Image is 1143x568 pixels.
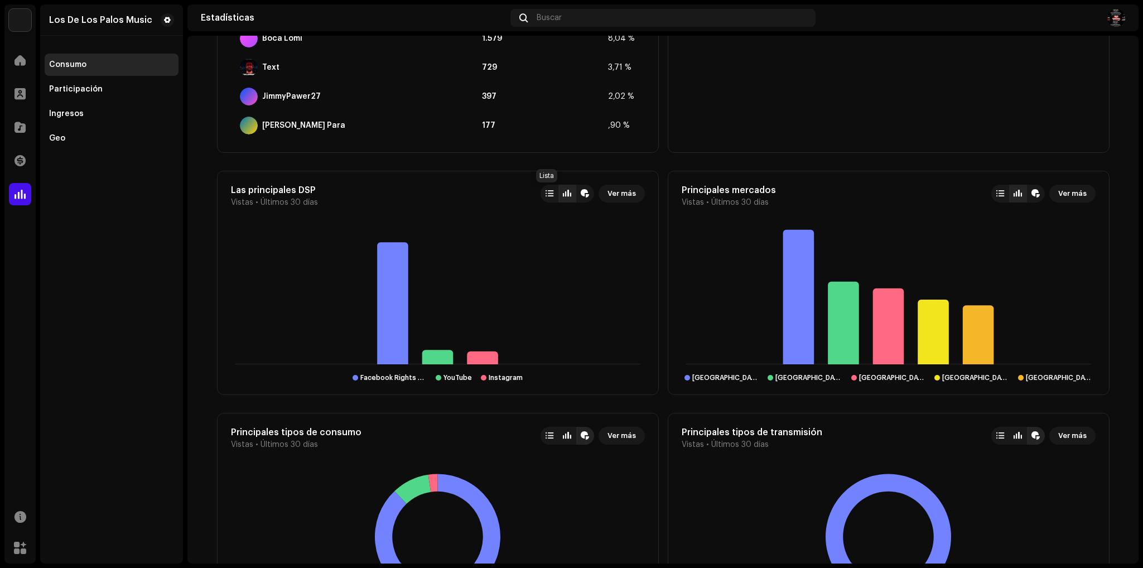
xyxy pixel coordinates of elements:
span: Vistas [682,440,704,449]
img: 510B2BB7-5D23-4A42-9150-C1331188C349 [240,59,258,76]
div: Instagram [489,373,523,382]
span: Ver más [607,425,636,447]
span: Ver más [607,182,636,205]
button: Ver más [599,427,645,445]
re-m-nav-item: Participación [45,78,179,100]
span: Vistas [231,198,253,207]
div: 397 [482,92,604,101]
div: 2,02 % [608,92,636,101]
div: Participación [49,85,103,94]
span: • [706,198,709,207]
span: Vistas [231,440,253,449]
button: Ver más [1049,427,1096,445]
span: Últimos 30 días [261,198,318,207]
div: Principales mercados [682,185,776,196]
div: 8,04 % [608,34,636,43]
span: Últimos 30 días [711,198,769,207]
re-m-nav-item: Geo [45,127,179,150]
span: Ver más [1058,182,1087,205]
button: Ver más [1049,185,1096,203]
span: Últimos 30 días [711,440,769,449]
span: • [255,198,258,207]
div: Mexico [859,373,926,382]
div: JimmyPawer27 [262,92,321,101]
div: ,90 % [608,121,636,130]
div: Guatemala [692,373,759,382]
div: Dominican Republic [942,373,1009,382]
re-m-nav-item: Consumo [45,54,179,76]
img: 3f8b1ee6-8fa8-4d5b-9023-37de06d8e731 [9,9,31,31]
span: Vistas [682,198,704,207]
div: 177 [482,121,604,130]
img: 8afe2982-521d-4674-b5f8-c6bcbffddced [1107,9,1125,27]
div: Ingresos [49,109,84,118]
div: Las principales DSP [231,185,318,196]
div: Boca Lomi [262,34,302,43]
span: • [706,440,709,449]
div: Principales tipos de transmisión [682,427,822,438]
div: Estadísticas [201,13,506,22]
div: 729 [482,63,604,72]
div: Geo [49,134,65,143]
span: • [255,440,258,449]
div: Text [262,63,279,72]
div: YouTube [443,373,472,382]
span: Últimos 30 días [261,440,318,449]
div: Los De Los Palos Music [49,16,152,25]
div: Nicaragua [775,373,842,382]
div: Principales tipos de consumo [231,427,361,438]
span: Ver más [1058,425,1087,447]
div: Blady Noopp Para [262,121,345,130]
div: 3,71 % [608,63,636,72]
div: 1.579 [482,34,604,43]
button: Ver más [599,185,645,203]
re-m-nav-item: Ingresos [45,103,179,125]
span: Buscar [537,13,562,22]
div: Facebook Rights Manager [360,373,427,382]
div: Consumo [49,60,86,69]
div: Honduras [1026,373,1093,382]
